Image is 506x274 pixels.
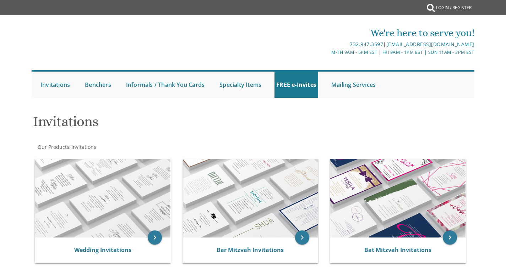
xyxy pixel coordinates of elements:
a: Informals / Thank You Cards [124,72,206,98]
a: Our Products [37,144,69,150]
img: Bat Mitzvah Invitations [330,159,466,237]
div: We're here to serve you! [180,26,474,40]
div: | [180,40,474,49]
div: : [32,144,253,151]
a: Invitations [71,144,96,150]
img: Bar Mitzvah Invitations [183,159,318,237]
a: keyboard_arrow_right [443,230,457,245]
img: Wedding Invitations [35,159,170,237]
a: Mailing Services [330,72,377,98]
a: keyboard_arrow_right [148,230,162,245]
a: Benchers [83,72,113,98]
a: [EMAIL_ADDRESS][DOMAIN_NAME] [386,41,474,47]
div: M-Th 9am - 5pm EST | Fri 9am - 1pm EST | Sun 11am - 3pm EST [180,49,474,56]
a: Wedding Invitations [74,246,131,254]
a: Invitations [39,72,72,98]
a: keyboard_arrow_right [295,230,309,245]
a: 732.947.3597 [350,41,383,47]
a: FREE e-Invites [274,72,318,98]
a: Bar Mitzvah Invitations [217,246,284,254]
a: Specialty Items [218,72,263,98]
h1: Invitations [33,114,323,135]
a: Bat Mitzvah Invitations [364,246,431,254]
